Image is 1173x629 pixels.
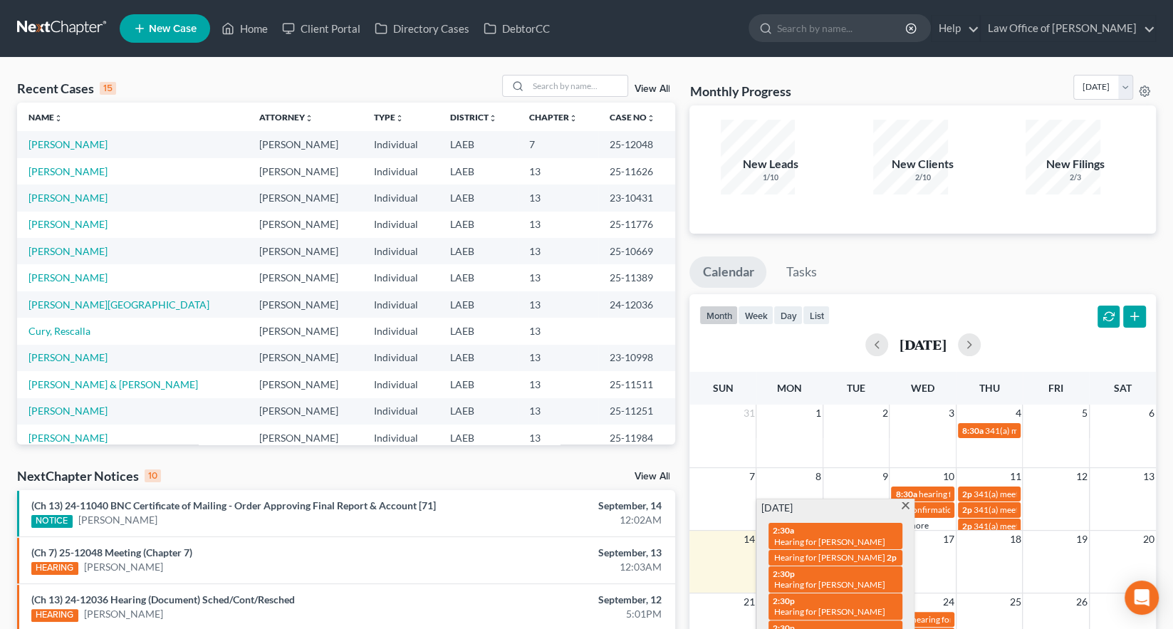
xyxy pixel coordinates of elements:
a: View All [634,472,669,482]
td: 25-12048 [598,131,676,157]
a: Chapterunfold_more [529,112,578,123]
td: Individual [363,184,438,211]
h3: Monthly Progress [689,83,791,100]
a: Attorneyunfold_more [259,112,313,123]
button: week [738,306,773,325]
td: Individual [363,345,438,371]
span: 24 [942,593,956,610]
td: [PERSON_NAME] [248,184,363,211]
div: 2/3 [1026,172,1125,183]
span: 12 [1075,468,1089,485]
a: (Ch 7) 25-12048 Meeting (Chapter 7) [31,546,192,558]
td: 13 [518,318,598,344]
span: 8:30a [895,489,917,499]
i: unfold_more [569,114,578,123]
span: 13 [1142,468,1156,485]
span: 7 [747,468,756,485]
a: Tasks [773,256,829,288]
td: Individual [363,318,438,344]
td: [PERSON_NAME] [248,318,363,344]
td: [PERSON_NAME] [248,291,363,318]
span: 20 [1142,531,1156,548]
div: 15 [100,82,116,95]
i: unfold_more [305,114,313,123]
a: View All [634,84,669,94]
span: 341(a) meeting for [PERSON_NAME] [974,504,1111,515]
a: Typeunfold_more [374,112,404,123]
td: 24-12036 [598,291,676,318]
a: DebtorCC [476,16,557,41]
td: Individual [363,238,438,264]
span: 19 [1075,531,1089,548]
span: 2p [962,504,972,515]
td: 13 [518,345,598,371]
td: 13 [518,371,598,397]
span: 341(a) meeting for [PERSON_NAME] [974,521,1111,531]
span: 18 [1008,531,1022,548]
span: Hearing for [PERSON_NAME] [774,536,885,547]
td: [PERSON_NAME] [248,425,363,451]
td: 13 [518,398,598,425]
span: 14 [741,531,756,548]
td: Individual [363,291,438,318]
td: LAEB [439,291,518,318]
span: hearing for [PERSON_NAME] [918,489,1028,499]
a: [PERSON_NAME] [84,607,163,621]
a: Nameunfold_more [28,112,63,123]
div: New Filings [1026,156,1125,172]
td: 25-11776 [598,212,676,238]
button: list [803,306,830,325]
td: 25-11389 [598,264,676,291]
td: [PERSON_NAME] [248,371,363,397]
td: [PERSON_NAME] [248,158,363,184]
span: 26 [1075,593,1089,610]
td: LAEB [439,212,518,238]
td: [PERSON_NAME] [248,264,363,291]
td: Individual [363,398,438,425]
div: 12:02AM [461,513,661,527]
td: 23-10998 [598,345,676,371]
span: 2p [962,521,972,531]
td: 25-11626 [598,158,676,184]
td: [PERSON_NAME] [248,398,363,425]
td: Individual [363,371,438,397]
a: [PERSON_NAME] [28,432,108,444]
span: 31 [741,405,756,422]
span: Fri [1048,382,1063,394]
span: Thu [979,382,1000,394]
h2: [DATE] [900,337,947,352]
div: 12:03AM [461,560,661,574]
td: LAEB [439,371,518,397]
div: 1/10 [721,172,820,183]
td: 7 [518,131,598,157]
span: 2p [887,552,897,563]
td: LAEB [439,318,518,344]
div: 10 [145,469,161,482]
td: Individual [363,425,438,451]
span: 2p [962,489,972,499]
div: New Clients [873,156,973,172]
span: 11 [1008,468,1022,485]
td: LAEB [439,425,518,451]
span: 1 [814,405,823,422]
td: LAEB [439,131,518,157]
td: 25-11251 [598,398,676,425]
td: Individual [363,264,438,291]
td: 13 [518,158,598,184]
td: LAEB [439,238,518,264]
a: [PERSON_NAME] [28,192,108,204]
a: Help [932,16,979,41]
a: Directory Cases [367,16,476,41]
span: 2 [880,405,889,422]
td: 23-10431 [598,184,676,211]
button: day [773,306,803,325]
span: 25 [1008,593,1022,610]
div: September, 13 [461,546,661,560]
a: Calendar [689,256,766,288]
td: Individual [363,131,438,157]
td: 25-10669 [598,238,676,264]
span: Sun [713,382,734,394]
a: (Ch 13) 24-11040 BNC Certificate of Mailing - Order Approving Final Report & Account [71] [31,499,436,511]
div: New Leads [721,156,820,172]
a: Cury, Rescalla [28,325,90,337]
